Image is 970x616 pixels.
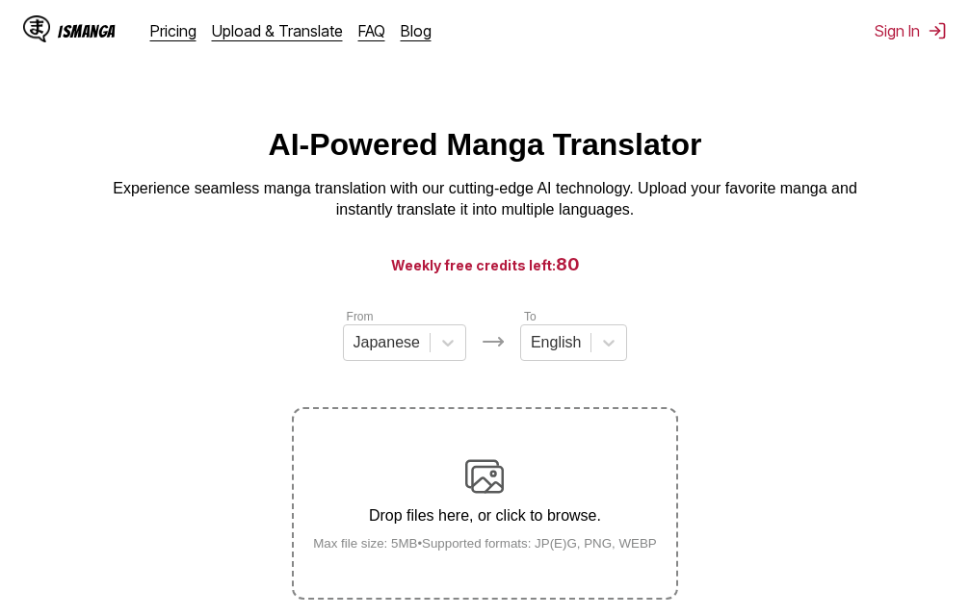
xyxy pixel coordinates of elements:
h1: AI-Powered Manga Translator [269,127,702,163]
label: From [347,310,374,323]
small: Max file size: 5MB • Supported formats: JP(E)G, PNG, WEBP [298,536,672,551]
a: Pricing [150,21,197,40]
button: Sign In [875,21,947,40]
p: Drop files here, or click to browse. [298,507,672,525]
img: IsManga Logo [23,15,50,42]
p: Experience seamless manga translation with our cutting-edge AI technology. Upload your favorite m... [100,178,871,221]
img: Sign out [928,21,947,40]
img: Languages icon [482,330,505,353]
div: IsManga [58,22,116,40]
label: To [524,310,537,323]
a: IsManga LogoIsManga [23,15,150,46]
a: Upload & Translate [212,21,343,40]
a: FAQ [358,21,385,40]
h3: Weekly free credits left: [46,252,924,276]
a: Blog [401,21,432,40]
span: 80 [556,254,580,274]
